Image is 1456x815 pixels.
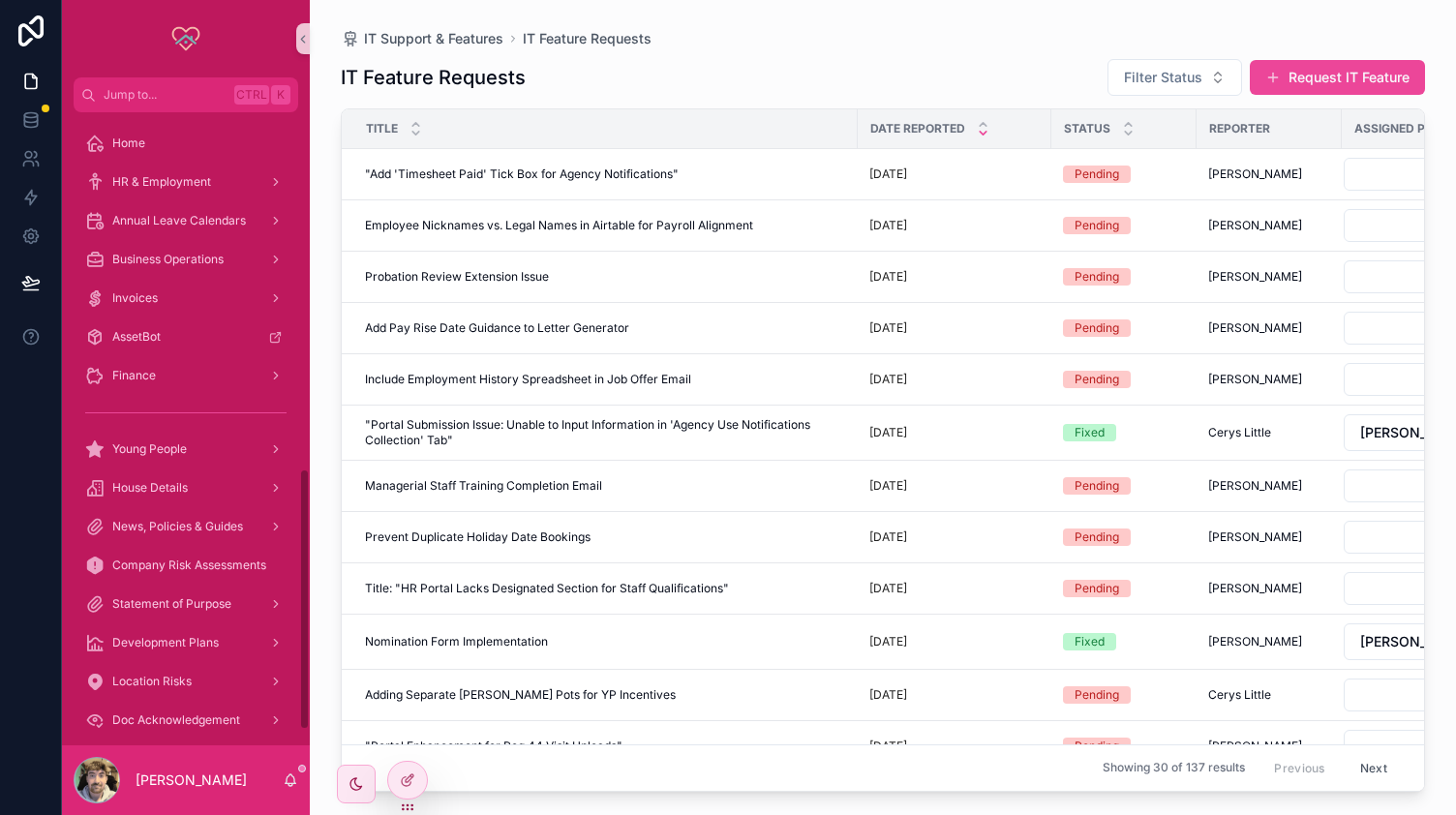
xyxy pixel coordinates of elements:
a: Include Employment History Spreadsheet in Job Offer Email [365,372,846,387]
a: [PERSON_NAME] [1208,218,1330,233]
p: [DATE] [869,634,907,649]
a: Adding Separate [PERSON_NAME] Pots for YP Incentives [365,687,846,703]
span: [PERSON_NAME] [1208,634,1302,649]
a: [DATE] [869,425,1040,440]
p: [DATE] [869,372,907,387]
a: AssetBot [74,319,298,354]
a: Cerys Little [1208,425,1330,440]
a: Nomination Form Implementation [365,634,846,649]
span: [PERSON_NAME] [1208,269,1302,285]
h1: IT Feature Requests [341,64,526,91]
div: Pending [1075,686,1119,704]
span: [PERSON_NAME] [1208,320,1302,336]
a: "Add 'Timesheet Paid' Tick Box for Agency Notifications" [365,166,846,182]
span: Development Plans [112,635,219,650]
span: Employee Nicknames vs. Legal Names in Airtable for Payroll Alignment [365,218,753,233]
span: Invoices [112,290,158,306]
a: Employee Nicknames vs. Legal Names in Airtable for Payroll Alignment [365,218,846,233]
div: Pending [1075,371,1119,388]
div: Pending [1075,580,1119,597]
a: [DATE] [869,739,1040,754]
span: [PERSON_NAME] [1208,739,1302,754]
a: Finance [74,358,298,393]
p: [DATE] [869,218,907,233]
a: [DATE] [869,218,1040,233]
a: Pending [1063,686,1185,704]
span: IT Feature Requests [523,29,652,48]
span: News, Policies & Guides [112,519,243,534]
a: Pending [1063,738,1185,755]
a: [DATE] [869,320,1040,336]
a: News, Policies & Guides [74,509,298,544]
p: [DATE] [869,166,907,182]
span: Young People [112,441,187,457]
button: Request IT Feature [1250,60,1425,95]
span: Title: "HR Portal Lacks Designated Section for Staff Qualifications" [365,581,729,596]
a: Pending [1063,319,1185,337]
a: Cerys Little [1208,687,1330,703]
button: Jump to...CtrlK [74,77,298,112]
span: [PERSON_NAME] [1208,166,1302,182]
a: [DATE] [869,269,1040,285]
a: [DATE] [869,581,1040,596]
span: K [273,87,288,103]
p: [DATE] [869,425,907,440]
a: [DATE] [869,529,1040,545]
span: Managerial Staff Training Completion Email [365,478,602,494]
p: [DATE] [869,269,907,285]
a: Pending [1063,528,1185,546]
span: Jump to... [104,87,227,103]
span: Date Reported [870,121,965,136]
a: Title: "HR Portal Lacks Designated Section for Staff Qualifications" [365,581,846,596]
span: AssetBot [112,329,161,345]
span: Home [112,136,145,151]
span: Nomination Form Implementation [365,634,548,649]
span: HR & Employment [112,174,211,190]
div: Pending [1075,319,1119,337]
span: "Add 'Timesheet Paid' Tick Box for Agency Notifications" [365,166,679,182]
div: scrollable content [62,112,310,745]
a: Fixed [1063,633,1185,650]
span: Filter Status [1124,68,1202,87]
a: House Details [74,470,298,505]
p: [DATE] [869,320,907,336]
a: [PERSON_NAME] [1208,320,1330,336]
a: Statement of Purpose [74,587,298,621]
span: "Portal Submission Issue: Unable to Input Information in 'Agency Use Notifications Collection' Tab" [365,417,846,448]
div: Pending [1075,217,1119,234]
a: Doc Acknowledgement [74,703,298,738]
span: [PERSON_NAME] [1208,372,1302,387]
span: "Portal Enhancement for Reg 44 Visit Uploads" [365,739,622,754]
div: Pending [1075,268,1119,286]
a: Company Risk Assessments [74,548,298,583]
a: Location Risks [74,664,298,699]
a: Young People [74,432,298,467]
span: House Details [112,480,188,496]
div: Pending [1075,528,1119,546]
span: Showing 30 of 137 results [1103,761,1245,776]
span: Add Pay Rise Date Guidance to Letter Generator [365,320,629,336]
p: [DATE] [869,478,907,494]
span: Company Risk Assessments [112,558,266,573]
a: Business Operations [74,242,298,277]
a: Probation Review Extension Issue [365,269,846,285]
a: Home [74,126,298,161]
a: Pending [1063,268,1185,286]
span: Location Risks [112,674,192,689]
a: Pending [1063,217,1185,234]
a: Fixed [1063,424,1185,441]
span: Title [366,121,398,136]
a: Pending [1063,166,1185,183]
a: Development Plans [74,625,298,660]
span: [PERSON_NAME] [1208,581,1302,596]
a: Pending [1063,371,1185,388]
a: [DATE] [869,372,1040,387]
a: Add Pay Rise Date Guidance to Letter Generator [365,320,846,336]
a: [PERSON_NAME] [1208,739,1330,754]
a: [PERSON_NAME] [1208,269,1330,285]
span: Doc Acknowledgement [112,712,240,728]
p: [PERSON_NAME] [136,770,247,790]
div: Pending [1075,166,1119,183]
span: Cerys Little [1208,687,1271,703]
